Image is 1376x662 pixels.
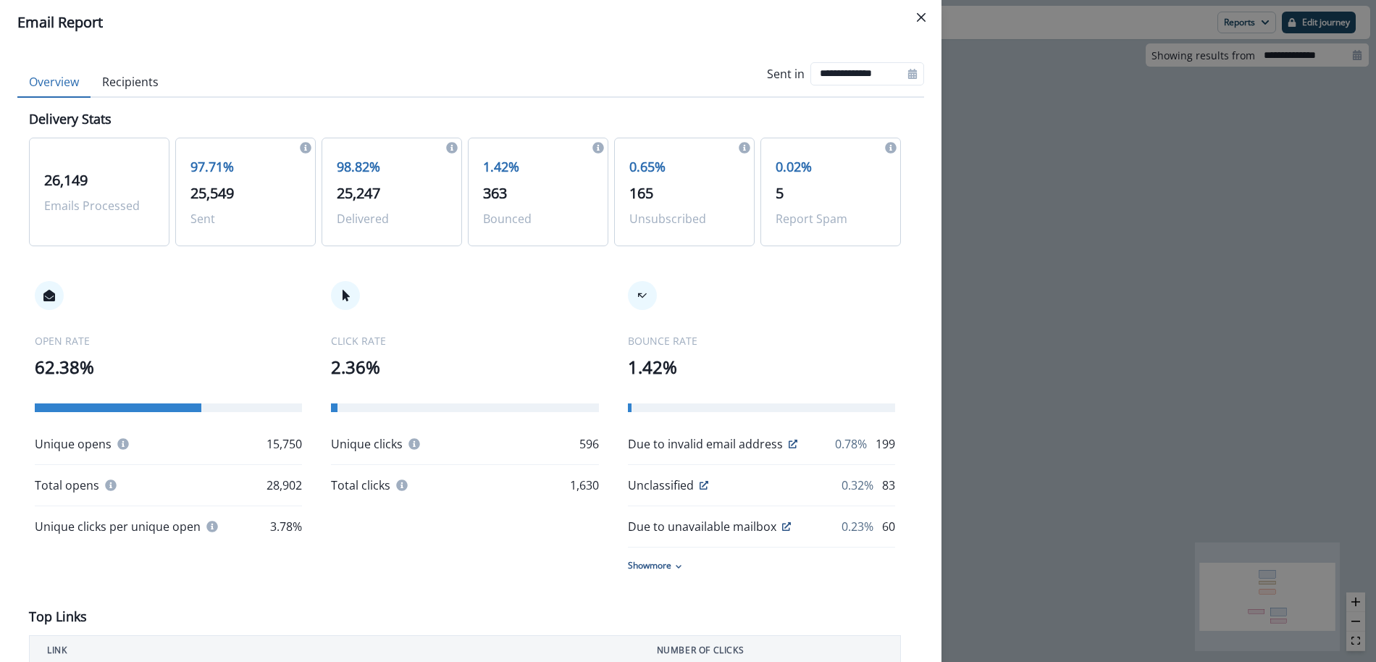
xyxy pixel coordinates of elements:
p: Unclassified [628,477,694,494]
p: 15,750 [267,435,302,453]
span: 26,149 [44,170,88,190]
p: Unique clicks per unique open [35,518,201,535]
p: CLICK RATE [331,333,598,348]
p: Report Spam [776,210,886,227]
span: 25,247 [337,183,380,203]
p: 98.82% [337,157,447,177]
p: Emails Processed [44,197,154,214]
p: 596 [579,435,599,453]
span: 165 [629,183,653,203]
button: Recipients [91,67,170,98]
p: 1.42% [628,354,895,380]
p: 62.38% [35,354,302,380]
p: 199 [876,435,895,453]
div: Email Report [17,12,924,33]
p: 83 [882,477,895,494]
p: Unique opens [35,435,112,453]
p: 0.02% [776,157,886,177]
p: Top Links [29,607,87,627]
p: Delivered [337,210,447,227]
p: 1,630 [570,477,599,494]
p: 97.71% [190,157,301,177]
p: 0.32% [842,477,873,494]
p: Due to unavailable mailbox [628,518,776,535]
p: Bounced [483,210,593,227]
p: Total opens [35,477,99,494]
p: Sent [190,210,301,227]
p: Sent in [767,65,805,83]
p: 0.78% [835,435,867,453]
span: 25,549 [190,183,234,203]
span: 5 [776,183,784,203]
p: 0.65% [629,157,739,177]
p: Show more [628,559,671,572]
p: 2.36% [331,354,598,380]
p: 1.42% [483,157,593,177]
p: 3.78% [270,518,302,535]
p: Unsubscribed [629,210,739,227]
p: BOUNCE RATE [628,333,895,348]
p: 60 [882,518,895,535]
button: Close [910,6,933,29]
button: Overview [17,67,91,98]
p: 0.23% [842,518,873,535]
span: 363 [483,183,507,203]
p: Delivery Stats [29,109,112,129]
p: Due to invalid email address [628,435,783,453]
p: 28,902 [267,477,302,494]
p: OPEN RATE [35,333,302,348]
p: Unique clicks [331,435,403,453]
p: Total clicks [331,477,390,494]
